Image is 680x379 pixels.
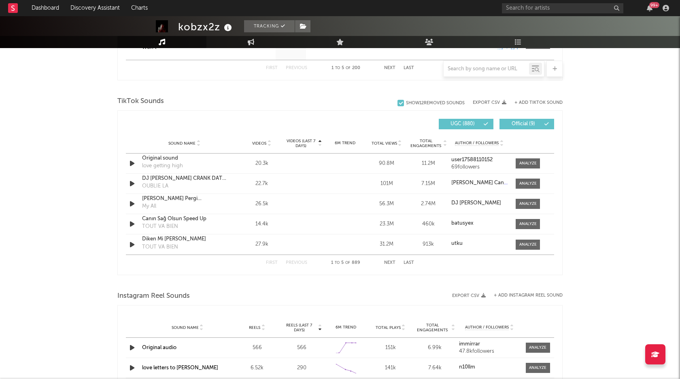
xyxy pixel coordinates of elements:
[451,157,493,162] strong: user17588110152
[410,200,447,208] div: 2.74M
[499,119,554,129] button: Official(9)
[451,200,501,206] strong: DJ [PERSON_NAME]
[404,261,414,265] button: Last
[649,2,659,8] div: 99 +
[244,20,295,32] button: Tracking
[384,261,395,265] button: Next
[451,221,474,226] strong: batusyex
[439,119,493,129] button: UGC(880)
[451,164,508,170] div: 69 followers
[451,200,508,206] a: DJ [PERSON_NAME]
[142,235,227,243] a: Diken Mi [PERSON_NAME]
[178,20,234,34] div: kobzx2z
[406,101,465,106] div: Show 12 Removed Sounds
[473,100,506,105] button: Export CSV
[117,97,164,106] span: TikTok Sounds
[415,323,450,333] span: Total Engagements
[451,180,510,185] strong: [PERSON_NAME] Cantik
[142,175,227,183] a: DJ [PERSON_NAME] CRANK DAT X [PERSON_NAME] DULUAN
[459,349,520,354] div: 47.8k followers
[459,364,520,370] a: n10llm
[326,324,366,331] div: 6M Trend
[514,101,563,105] button: + Add TikTok Sound
[451,241,508,246] a: utku
[243,240,280,248] div: 27.9k
[281,364,322,372] div: 290
[465,325,509,330] span: Author / Followers
[368,240,406,248] div: 31.2M
[451,180,508,186] a: [PERSON_NAME] Cantik
[266,261,278,265] button: First
[370,364,411,372] div: 141k
[142,202,156,211] div: My All
[281,323,317,333] span: Reels (last 7 days)
[368,160,406,168] div: 90.8M
[345,261,350,265] span: of
[142,154,227,162] a: Original sound
[415,344,455,352] div: 6.99k
[142,243,178,251] div: TOUT VA BIEN
[505,122,542,126] span: Official ( 9 )
[451,157,508,163] a: user17588110152
[415,364,455,372] div: 7.64k
[142,215,227,223] a: Canın Sağ Olsun Speed Up
[368,200,406,208] div: 56.3M
[142,195,227,203] a: [PERSON_NAME] Pergi Meninggalkan Dirimu Sendiri - Tetap Mencintai
[323,258,368,268] div: 1 5 889
[326,140,364,146] div: 6M Trend
[249,325,260,330] span: Reels
[410,220,447,228] div: 460k
[451,241,463,246] strong: utku
[368,220,406,228] div: 23.3M
[335,261,340,265] span: to
[243,200,280,208] div: 26.5k
[455,141,499,146] span: Author / Followers
[410,160,447,168] div: 11.2M
[142,223,178,231] div: TOUT VA BIEN
[647,5,652,11] button: 99+
[285,139,317,148] span: Videos (last 7 days)
[368,180,406,188] div: 101M
[459,341,520,347] a: immirrar
[172,325,199,330] span: Sound Name
[281,344,322,352] div: 566
[243,160,280,168] div: 20.3k
[372,141,397,146] span: Total Views
[444,122,481,126] span: UGC ( 880 )
[451,221,508,226] a: batusyex
[410,139,442,148] span: Total Engagements
[444,66,529,72] input: Search by song name or URL
[168,141,195,146] span: Sound Name
[410,240,447,248] div: 913k
[452,293,486,298] button: Export CSV
[506,101,563,105] button: + Add TikTok Sound
[243,180,280,188] div: 22.7k
[142,182,168,190] div: OUBLIE LA
[494,293,563,298] button: + Add Instagram Reel Sound
[142,345,176,350] a: Original audio
[459,341,480,347] strong: immirrar
[376,325,401,330] span: Total Plays
[370,344,411,352] div: 151k
[502,3,623,13] input: Search for artists
[459,364,475,370] strong: n10llm
[286,261,307,265] button: Previous
[117,291,190,301] span: Instagram Reel Sounds
[486,293,563,298] div: + Add Instagram Reel Sound
[252,141,266,146] span: Videos
[142,162,183,170] div: love getting high
[237,364,277,372] div: 6.52k
[142,365,218,371] a: love letters to [PERSON_NAME]
[410,180,447,188] div: 7.15M
[237,344,277,352] div: 566
[243,220,280,228] div: 14.4k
